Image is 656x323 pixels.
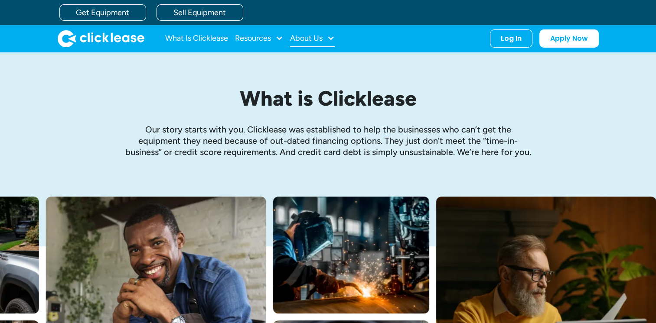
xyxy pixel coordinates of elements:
a: Get Equipment [59,4,146,21]
a: home [58,30,144,47]
div: About Us [290,30,335,47]
p: Our story starts with you. Clicklease was established to help the businesses who can’t get the eq... [124,124,532,158]
a: Apply Now [539,29,599,48]
div: Log In [501,34,522,43]
a: What Is Clicklease [165,30,228,47]
div: Resources [235,30,283,47]
img: A welder in a large mask working on a large pipe [273,197,429,313]
h1: What is Clicklease [124,87,532,110]
img: Clicklease logo [58,30,144,47]
a: Sell Equipment [157,4,243,21]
